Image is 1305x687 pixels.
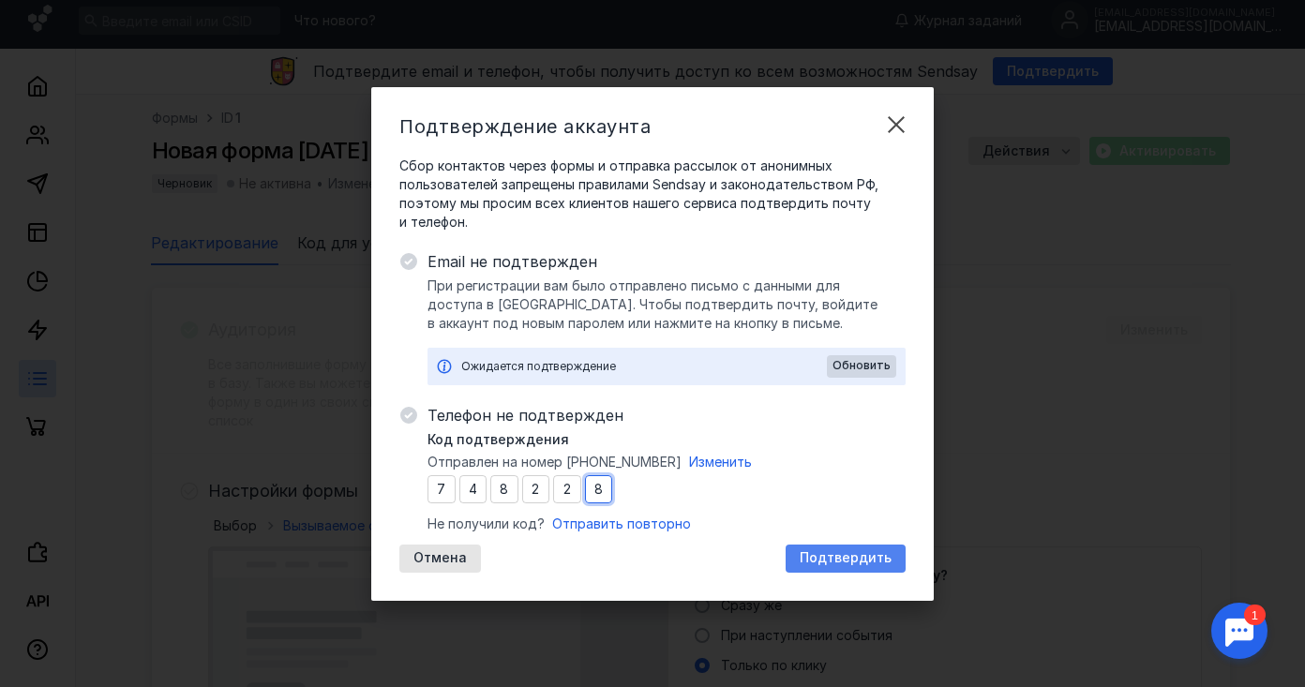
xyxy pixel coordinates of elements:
[689,454,752,470] span: Изменить
[399,545,481,573] button: Отмена
[832,359,891,372] span: Обновить
[827,355,896,378] button: Обновить
[122,94,543,114] span: Подтвердите подписку на рассылку, пожалуйста
[427,515,545,533] span: Не получили код?
[800,550,892,566] span: Подтвердить
[890,660,912,682] div: ×
[552,515,691,533] button: Отправить повторно
[427,453,682,471] span: Отправлен на номер [PHONE_NUMBER]
[786,545,906,573] button: Подтвердить
[585,475,613,503] input: 0
[427,276,906,333] span: При регистрации вам было отправлено письмо с данными для доступа в [GEOGRAPHIC_DATA]. Чтобы подтв...
[427,475,456,503] input: 0
[490,475,518,503] input: 0
[42,11,64,32] div: 1
[413,550,467,566] span: Отмена
[122,182,585,213] span: Если вы не подписывались на эту рассылку, проигнорируйте письмо. Вы не будете подписаны на рассыл...
[399,115,651,138] span: Подтверждение аккаунта
[459,475,487,503] input: 0
[399,157,906,231] span: Сбор контактов через формы и отправка рассылок от анонимных пользователей запрещены правилами Sen...
[461,357,827,376] div: Ожидается подтверждение
[427,404,906,426] span: Телефон не подтвержден
[122,57,260,73] span: Название компании
[136,139,228,158] a: Подтвердить
[689,453,752,471] button: Изменить
[552,515,691,531] span: Отправить повторно
[427,430,569,449] span: Код подтверждения
[553,475,581,503] input: 0
[522,475,550,503] input: 0
[427,250,906,273] span: Email не подтвержден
